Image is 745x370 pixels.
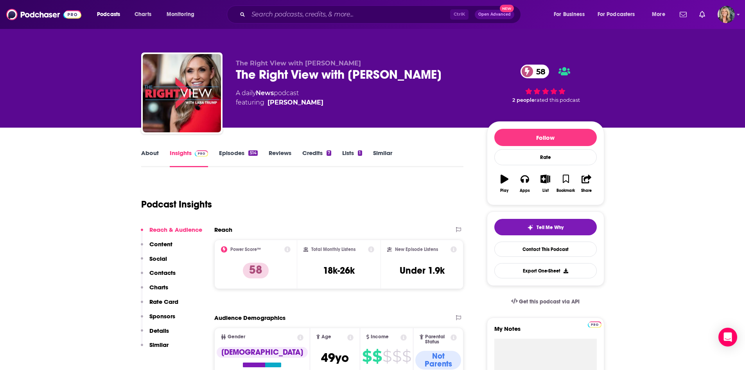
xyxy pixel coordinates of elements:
[135,9,151,20] span: Charts
[149,255,167,262] p: Social
[512,97,535,103] span: 2 people
[588,320,601,328] a: Pro website
[718,6,735,23] button: Show profile menu
[141,199,212,210] h1: Podcast Insights
[269,149,291,167] a: Reviews
[494,219,597,235] button: tell me why sparkleTell Me Why
[535,97,580,103] span: rated this podcast
[323,265,355,276] h3: 18k-26k
[141,255,167,269] button: Social
[556,170,576,198] button: Bookmark
[718,6,735,23] img: User Profile
[520,188,530,193] div: Apps
[129,8,156,21] a: Charts
[236,98,323,107] span: featuring
[527,224,533,231] img: tell me why sparkle
[230,247,261,252] h2: Power Score™
[149,240,172,248] p: Content
[535,170,555,198] button: List
[494,170,515,198] button: Play
[494,242,597,257] a: Contact This Podcast
[302,149,331,167] a: Credits7
[149,298,178,305] p: Rate Card
[542,188,549,193] div: List
[149,341,169,348] p: Similar
[141,269,176,283] button: Contacts
[219,149,257,167] a: Episodes514
[475,10,514,19] button: Open AdvancedNew
[243,263,269,278] p: 58
[214,314,285,321] h2: Audience Demographics
[311,247,355,252] h2: Total Monthly Listens
[696,8,708,21] a: Show notifications dropdown
[214,226,232,233] h2: Reach
[248,150,257,156] div: 514
[234,5,528,23] div: Search podcasts, credits, & more...
[236,60,361,67] span: The Right View with [PERSON_NAME]
[97,9,120,20] span: Podcasts
[372,350,382,363] span: $
[149,327,169,334] p: Details
[576,170,596,198] button: Share
[382,350,391,363] span: $
[598,9,635,20] span: For Podcasters
[141,298,178,312] button: Rate Card
[195,150,208,157] img: Podchaser Pro
[217,347,308,358] div: [DEMOGRAPHIC_DATA]
[267,98,323,107] a: Lara Trump
[6,7,81,22] img: Podchaser - Follow, Share and Rate Podcasts
[358,150,362,156] div: 1
[149,226,202,233] p: Reach & Audience
[505,292,586,311] a: Get this podcast via API
[236,88,323,107] div: A daily podcast
[92,8,130,21] button: open menu
[395,247,438,252] h2: New Episode Listens
[500,5,514,12] span: New
[327,150,331,156] div: 7
[528,65,549,78] span: 58
[402,350,411,363] span: $
[392,350,401,363] span: $
[256,89,274,97] a: News
[581,188,592,193] div: Share
[141,341,169,356] button: Similar
[141,240,172,255] button: Content
[170,149,208,167] a: InsightsPodchaser Pro
[167,9,194,20] span: Monitoring
[321,350,349,365] span: 49 yo
[425,334,449,345] span: Parental Status
[487,60,604,108] div: 58 2 peoplerated this podcast
[494,325,597,339] label: My Notes
[371,334,389,339] span: Income
[588,321,601,328] img: Podchaser Pro
[646,8,675,21] button: open menu
[554,9,585,20] span: For Business
[149,269,176,276] p: Contacts
[149,312,175,320] p: Sponsors
[228,334,245,339] span: Gender
[373,149,392,167] a: Similar
[342,149,362,167] a: Lists1
[478,13,511,16] span: Open Advanced
[141,283,168,298] button: Charts
[519,298,580,305] span: Get this podcast via API
[677,8,690,21] a: Show notifications dropdown
[557,188,575,193] div: Bookmark
[149,283,168,291] p: Charts
[515,170,535,198] button: Apps
[494,263,597,278] button: Export One-Sheet
[592,8,646,21] button: open menu
[494,149,597,165] div: Rate
[548,8,594,21] button: open menu
[362,350,372,363] span: $
[537,224,564,231] span: Tell Me Why
[450,9,469,20] span: Ctrl K
[415,351,461,370] div: Not Parents
[141,226,202,240] button: Reach & Audience
[141,149,159,167] a: About
[143,54,221,132] a: The Right View with Lara Trump
[521,65,549,78] a: 58
[652,9,665,20] span: More
[141,327,169,341] button: Details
